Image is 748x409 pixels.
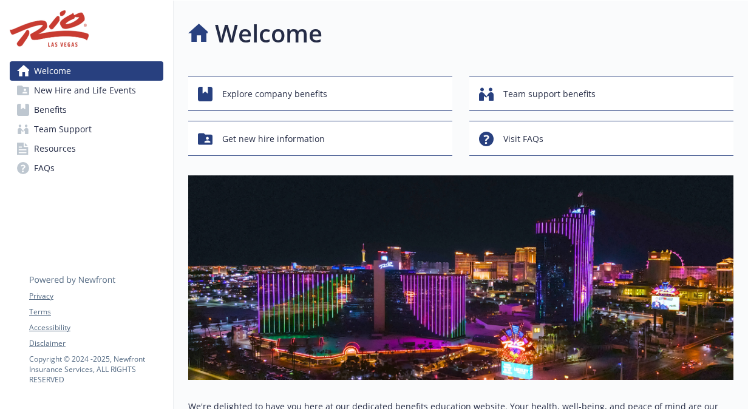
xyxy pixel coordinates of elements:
[34,61,71,81] span: Welcome
[34,120,92,139] span: Team Support
[222,83,327,106] span: Explore company benefits
[29,322,163,333] a: Accessibility
[10,100,163,120] a: Benefits
[188,175,733,380] img: overview page banner
[188,121,452,156] button: Get new hire information
[469,121,733,156] button: Visit FAQs
[29,354,163,385] p: Copyright © 2024 - 2025 , Newfront Insurance Services, ALL RIGHTS RESERVED
[215,15,322,52] h1: Welcome
[503,127,543,150] span: Visit FAQs
[469,76,733,111] button: Team support benefits
[34,139,76,158] span: Resources
[10,61,163,81] a: Welcome
[10,158,163,178] a: FAQs
[10,120,163,139] a: Team Support
[29,338,163,349] a: Disclaimer
[222,127,325,150] span: Get new hire information
[503,83,596,106] span: Team support benefits
[10,81,163,100] a: New Hire and Life Events
[29,306,163,317] a: Terms
[10,139,163,158] a: Resources
[34,81,136,100] span: New Hire and Life Events
[29,291,163,302] a: Privacy
[34,158,55,178] span: FAQs
[34,100,67,120] span: Benefits
[188,76,452,111] button: Explore company benefits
